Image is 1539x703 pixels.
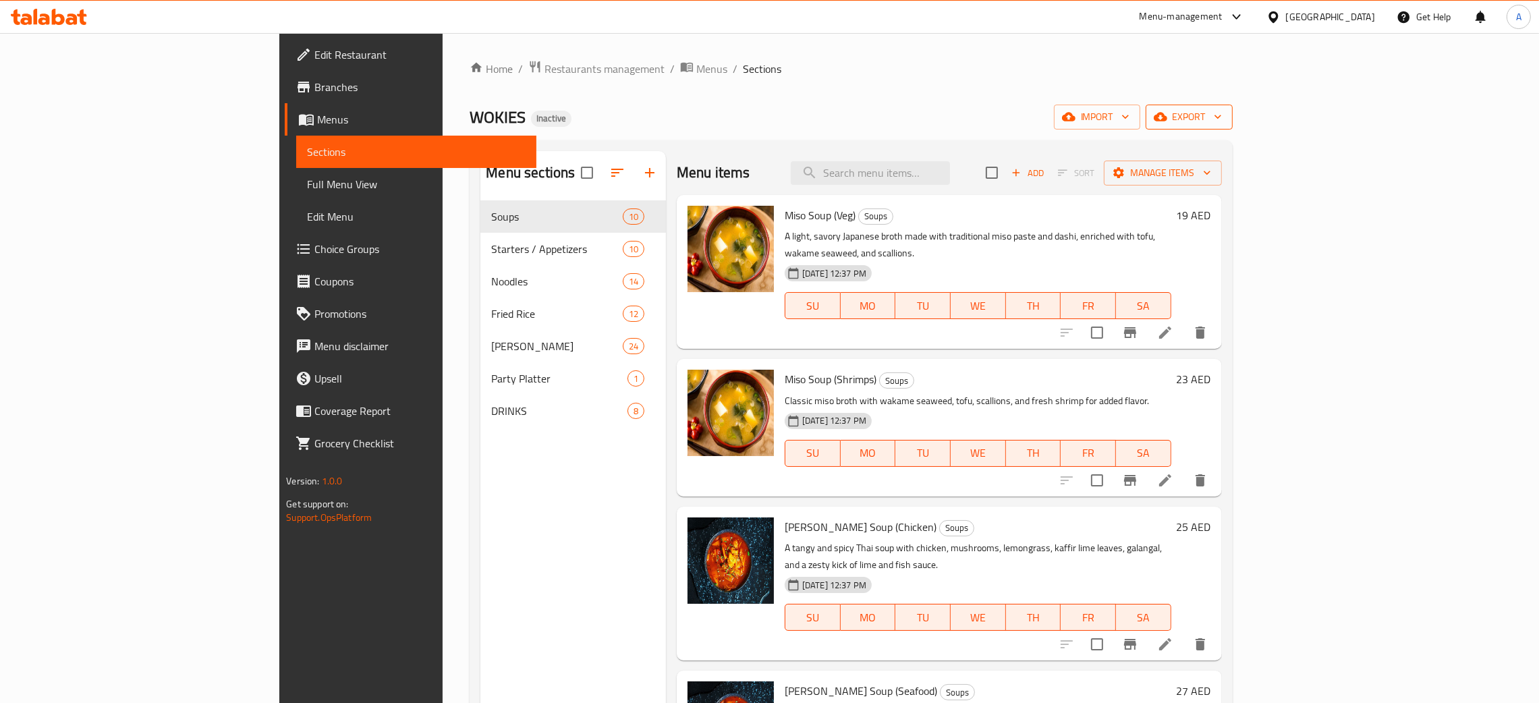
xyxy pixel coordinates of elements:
[314,435,526,451] span: Grocery Checklist
[531,113,571,124] span: Inactive
[285,362,536,395] a: Upsell
[1011,608,1056,627] span: TH
[680,60,727,78] a: Menus
[544,61,665,77] span: Restaurants management
[1121,296,1166,316] span: SA
[314,403,526,419] span: Coverage Report
[1177,517,1211,536] h6: 25 AED
[880,373,914,389] span: Soups
[785,292,841,319] button: SU
[956,443,1001,463] span: WE
[895,604,951,631] button: TU
[901,443,945,463] span: TU
[895,292,951,319] button: TU
[314,79,526,95] span: Branches
[601,157,634,189] span: Sort sections
[1066,296,1111,316] span: FR
[696,61,727,77] span: Menus
[1184,628,1216,660] button: delete
[480,298,666,330] div: Fried Rice12
[1061,292,1116,319] button: FR
[1177,370,1211,389] h6: 23 AED
[1066,443,1111,463] span: FR
[491,403,627,419] span: DRINKS
[623,243,644,256] span: 10
[797,267,872,280] span: [DATE] 12:37 PM
[1061,604,1116,631] button: FR
[314,273,526,289] span: Coupons
[785,228,1171,262] p: A light, savory Japanese broth made with traditional miso paste and dashi, enriched with tofu, wa...
[623,208,644,225] div: items
[623,340,644,353] span: 24
[1177,206,1211,225] h6: 19 AED
[841,440,896,467] button: MO
[491,338,622,354] div: Sushi Menu
[286,509,372,526] a: Support.OpsPlatform
[491,273,622,289] span: Noodles
[285,103,536,136] a: Menus
[1140,9,1223,25] div: Menu-management
[491,306,622,322] div: Fried Rice
[491,241,622,257] span: Starters / Appetizers
[688,206,774,292] img: Miso Soup (Veg)
[1104,161,1222,186] button: Manage items
[1157,325,1173,341] a: Edit menu item
[785,517,936,537] span: [PERSON_NAME] Soup (Chicken)
[1011,296,1056,316] span: TH
[1054,105,1140,130] button: import
[314,370,526,387] span: Upsell
[296,136,536,168] a: Sections
[1184,464,1216,497] button: delete
[1121,608,1166,627] span: SA
[841,292,896,319] button: MO
[1516,9,1521,24] span: A
[285,330,536,362] a: Menu disclaimer
[901,296,945,316] span: TU
[978,159,1006,187] span: Select section
[317,111,526,128] span: Menus
[623,338,644,354] div: items
[480,265,666,298] div: Noodles14
[623,275,644,288] span: 14
[791,296,835,316] span: SU
[623,210,644,223] span: 10
[1177,681,1211,700] h6: 27 AED
[1157,472,1173,488] a: Edit menu item
[1049,163,1104,184] span: Select section first
[879,372,914,389] div: Soups
[677,163,750,183] h2: Menu items
[1083,318,1111,347] span: Select to update
[480,362,666,395] div: Party Platter1
[470,60,1232,78] nav: breadcrumb
[285,38,536,71] a: Edit Restaurant
[1066,608,1111,627] span: FR
[285,395,536,427] a: Coverage Report
[573,159,601,187] span: Select all sections
[314,306,526,322] span: Promotions
[480,395,666,427] div: DRINKS8
[491,370,627,387] span: Party Platter
[286,472,319,490] span: Version:
[956,608,1001,627] span: WE
[634,157,666,189] button: Add section
[623,241,644,257] div: items
[480,330,666,362] div: [PERSON_NAME]24
[901,608,945,627] span: TU
[314,338,526,354] span: Menu disclaimer
[940,684,975,700] div: Soups
[1114,628,1146,660] button: Branch-specific-item
[1083,466,1111,495] span: Select to update
[785,540,1171,573] p: A tangy and spicy Thai soup with chicken, mushrooms, lemongrass, kaffir lime leaves, galangal, an...
[623,273,644,289] div: items
[1116,292,1171,319] button: SA
[791,443,835,463] span: SU
[491,208,622,225] span: Soups
[858,208,893,225] div: Soups
[480,233,666,265] div: Starters / Appetizers10
[785,604,841,631] button: SU
[627,403,644,419] div: items
[1009,165,1046,181] span: Add
[1146,105,1233,130] button: export
[785,440,841,467] button: SU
